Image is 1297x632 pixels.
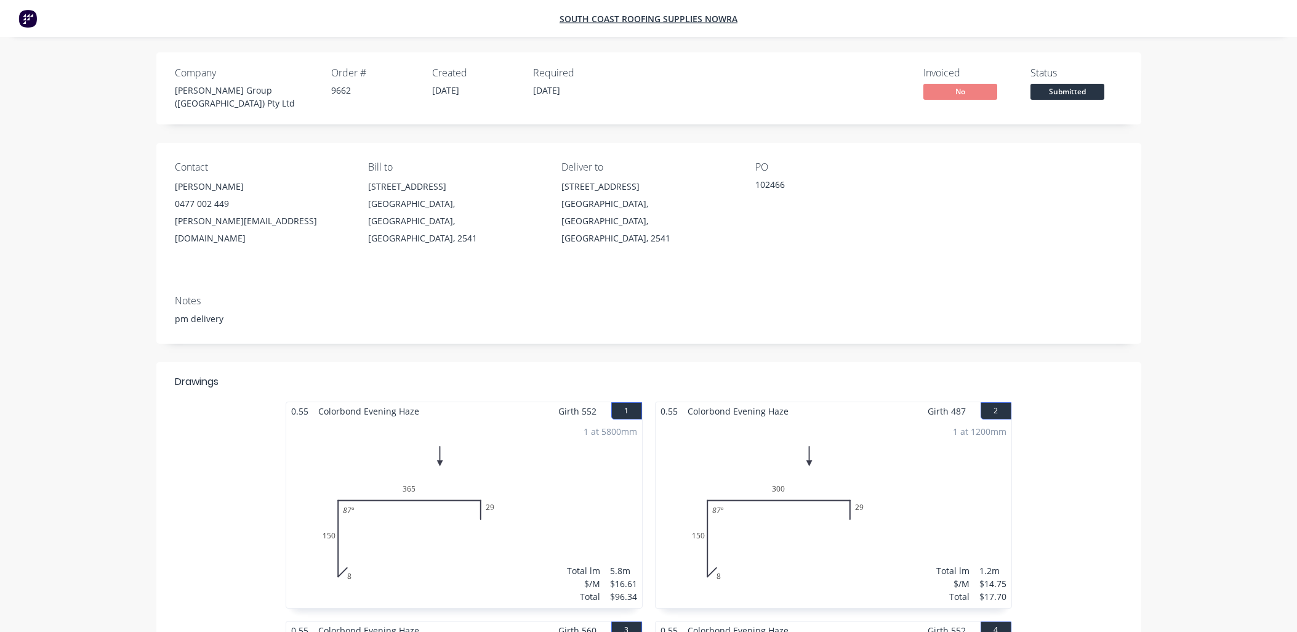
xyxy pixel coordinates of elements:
[18,9,37,28] img: Factory
[567,564,600,577] div: Total lm
[432,67,518,79] div: Created
[368,178,542,247] div: [STREET_ADDRESS][GEOGRAPHIC_DATA], [GEOGRAPHIC_DATA], [GEOGRAPHIC_DATA], 2541
[936,577,970,590] div: $/M
[953,425,1006,438] div: 1 at 1200mm
[175,195,348,213] div: 0477 002 449
[610,564,637,577] div: 5.8m
[755,178,909,195] div: 102466
[175,295,1123,307] div: Notes
[567,590,600,603] div: Total
[368,161,542,173] div: Bill to
[560,13,737,25] a: South Coast Roofing Supplies Nowra
[175,84,316,110] div: [PERSON_NAME] Group ([GEOGRAPHIC_DATA]) Pty Ltd
[175,375,219,389] div: Drawings
[755,161,929,173] div: PO
[175,213,348,247] div: [PERSON_NAME][EMAIL_ADDRESS][DOMAIN_NAME]
[1030,84,1104,99] span: Submitted
[656,420,1011,608] div: 081503002987º1 at 1200mmTotal lm$/MTotal1.2m$14.75$17.70
[923,67,1016,79] div: Invoiced
[561,161,735,173] div: Deliver to
[610,577,637,590] div: $16.61
[567,577,600,590] div: $/M
[584,425,637,438] div: 1 at 5800mm
[561,178,735,195] div: [STREET_ADDRESS]
[683,402,793,420] span: Colorbond Evening Haze
[175,67,316,79] div: Company
[610,590,637,603] div: $96.34
[611,402,642,419] button: 1
[286,402,313,420] span: 0.55
[533,67,619,79] div: Required
[286,420,642,608] div: 081503652987º1 at 5800mmTotal lm$/MTotal5.8m$16.61$96.34
[979,564,1006,577] div: 1.2m
[1030,67,1123,79] div: Status
[979,577,1006,590] div: $14.75
[331,84,417,97] div: 9662
[368,195,542,247] div: [GEOGRAPHIC_DATA], [GEOGRAPHIC_DATA], [GEOGRAPHIC_DATA], 2541
[656,402,683,420] span: 0.55
[533,84,560,96] span: [DATE]
[923,84,997,99] span: No
[331,67,417,79] div: Order #
[561,195,735,247] div: [GEOGRAPHIC_DATA], [GEOGRAPHIC_DATA], [GEOGRAPHIC_DATA], 2541
[558,402,596,420] span: Girth 552
[979,590,1006,603] div: $17.70
[175,161,348,173] div: Contact
[561,178,735,247] div: [STREET_ADDRESS][GEOGRAPHIC_DATA], [GEOGRAPHIC_DATA], [GEOGRAPHIC_DATA], 2541
[368,178,542,195] div: [STREET_ADDRESS]
[175,178,348,247] div: [PERSON_NAME]0477 002 449[PERSON_NAME][EMAIL_ADDRESS][DOMAIN_NAME]
[981,402,1011,419] button: 2
[936,564,970,577] div: Total lm
[432,84,459,96] span: [DATE]
[175,312,1123,325] div: pm delivery
[928,402,966,420] span: Girth 487
[313,402,424,420] span: Colorbond Evening Haze
[175,178,348,195] div: [PERSON_NAME]
[936,590,970,603] div: Total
